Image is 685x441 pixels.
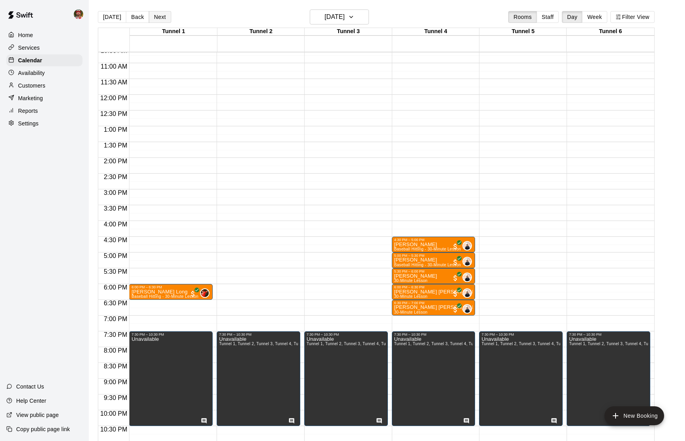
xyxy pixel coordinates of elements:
[102,300,129,306] span: 6:30 PM
[98,11,126,23] button: [DATE]
[102,379,129,385] span: 9:00 PM
[462,288,472,298] div: Dom Denicola
[217,28,305,36] div: Tunnel 2
[463,418,470,424] svg: Has notes
[394,310,428,314] span: 30-Minute Lesson
[131,294,198,299] span: Baseball Hitting - 30-Minute Lesson
[16,383,44,391] p: Contact Us
[463,242,471,250] img: Dom Denicola
[305,28,392,36] div: Tunnel 3
[6,105,82,117] div: Reports
[394,285,473,289] div: 6:00 PM – 6:30 PM
[99,63,129,70] span: 11:00 AM
[610,11,655,23] button: Filter View
[307,333,386,336] div: 7:30 PM – 10:30 PM
[451,306,459,314] span: All customers have paid
[288,418,295,424] svg: Has notes
[203,288,210,298] span: Brian Loconsole
[481,333,560,336] div: 7:30 PM – 10:30 PM
[567,331,650,426] div: 7:30 PM – 10:30 PM: Unavailable
[394,269,473,273] div: 5:30 PM – 6:00 PM
[304,331,388,426] div: 7:30 PM – 10:30 PM: Unavailable
[462,304,472,314] div: Dom Denicola
[149,11,171,23] button: Next
[102,237,129,243] span: 4:30 PM
[16,425,70,433] p: Copy public page link
[6,29,82,41] a: Home
[131,333,210,336] div: 7:30 PM – 10:30 PM
[18,69,45,77] p: Availability
[6,80,82,92] div: Customers
[129,284,213,300] div: 6:00 PM – 6:30 PM: Paxton Long
[102,126,129,133] span: 1:00 PM
[6,92,82,104] a: Marketing
[102,189,129,196] span: 3:00 PM
[466,304,472,314] span: Dom Denicola
[605,406,664,425] button: add
[466,257,472,266] span: Dom Denicola
[376,418,382,424] svg: Has notes
[200,288,210,298] div: Brian Loconsole
[102,142,129,149] span: 1:30 PM
[102,268,129,275] span: 5:30 PM
[508,11,537,23] button: Rooms
[463,305,471,313] img: Dom Denicola
[16,397,46,405] p: Help Center
[74,9,83,19] img: Bryan Farrington
[324,11,344,22] h6: [DATE]
[6,67,82,79] a: Availability
[102,252,129,259] span: 5:00 PM
[98,110,129,117] span: 12:30 PM
[466,241,472,250] span: Dom Denicola
[18,44,40,52] p: Services
[6,54,82,66] a: Calendar
[466,288,472,298] span: Dom Denicola
[102,174,129,180] span: 2:30 PM
[569,342,678,346] span: Tunnel 1, Tunnel 2, Tunnel 3, Tunnel 4, Tunnel 5, Tunnel 6
[18,82,45,90] p: Customers
[394,263,461,267] span: Baseball Hitting - 30-Minute Lesson
[463,258,471,265] img: Dom Denicola
[392,300,475,316] div: 6:30 PM – 7:00 PM: McKenna Falco
[451,274,459,282] span: All customers have paid
[18,107,38,115] p: Reports
[102,221,129,228] span: 4:00 PM
[462,273,472,282] div: Dom Denicola
[201,289,209,297] img: Brian Loconsole
[481,342,591,346] span: Tunnel 1, Tunnel 2, Tunnel 3, Tunnel 4, Tunnel 5, Tunnel 6
[102,363,129,370] span: 8:30 PM
[394,238,473,242] div: 4:30 PM – 5:00 PM
[451,290,459,298] span: All customers have paid
[310,9,369,24] button: [DATE]
[394,301,473,305] div: 6:30 PM – 7:00 PM
[102,331,129,338] span: 7:30 PM
[392,252,475,268] div: 5:00 PM – 5:30 PM: Alex Escobedo
[394,254,473,258] div: 5:00 PM – 5:30 PM
[392,268,475,284] div: 5:30 PM – 6:00 PM: Ethan Broyles
[131,285,210,289] div: 6:00 PM – 6:30 PM
[126,11,149,23] button: Back
[102,347,129,354] span: 8:00 PM
[562,11,582,23] button: Day
[394,247,461,251] span: Baseball Hitting - 30-Minute Lesson
[129,331,213,426] div: 7:30 PM – 10:30 PM: Unavailable
[394,278,428,283] span: 30-Minute Lesson
[6,118,82,129] a: Settings
[479,28,567,36] div: Tunnel 5
[217,331,300,426] div: 7:30 PM – 10:30 PM: Unavailable
[102,394,129,401] span: 9:30 PM
[6,42,82,54] a: Services
[394,333,473,336] div: 7:30 PM – 10:30 PM
[462,241,472,250] div: Dom Denicola
[582,11,607,23] button: Week
[18,31,33,39] p: Home
[99,79,129,86] span: 11:30 AM
[307,342,416,346] span: Tunnel 1, Tunnel 2, Tunnel 3, Tunnel 4, Tunnel 5, Tunnel 6
[102,158,129,164] span: 2:00 PM
[219,333,298,336] div: 7:30 PM – 10:30 PM
[567,28,654,36] div: Tunnel 6
[392,237,475,252] div: 4:30 PM – 5:00 PM: Mateo Vargas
